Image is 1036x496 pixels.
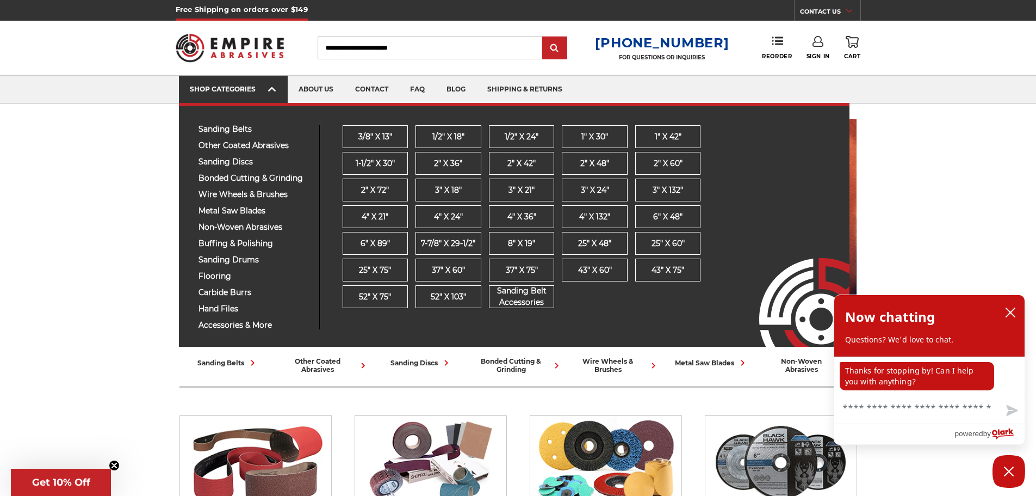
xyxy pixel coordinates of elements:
[198,305,311,313] span: hand files
[762,36,792,59] a: Reorder
[1002,304,1019,321] button: close chatbox
[198,272,311,280] span: flooring
[807,53,830,60] span: Sign In
[655,131,681,143] span: 1" x 42"
[581,131,608,143] span: 1" x 30"
[505,131,538,143] span: 1/2" x 24"
[581,185,609,196] span: 3" x 24"
[997,399,1025,424] button: Send message
[740,226,849,347] img: Empire Abrasives Logo Image
[198,125,311,133] span: sanding belts
[800,5,860,21] a: CONTACT US
[198,223,311,231] span: non-woven abrasives
[435,185,462,196] span: 3" x 18"
[198,174,311,182] span: bonded cutting & grinding
[983,427,991,440] span: by
[844,36,860,60] a: Cart
[578,238,611,249] span: 25" x 48"
[571,357,659,373] div: wire wheels & brushes
[476,76,573,103] a: shipping & returns
[506,265,538,276] span: 37" x 75"
[359,265,391,276] span: 25" x 75"
[432,265,465,276] span: 37" x 60"
[359,291,391,303] span: 52" x 75"
[675,357,748,369] div: metal saw blades
[361,185,389,196] span: 2" x 72"
[954,424,1025,444] a: Powered by Olark
[431,291,466,303] span: 52" x 103"
[578,265,612,276] span: 43" x 60"
[507,158,536,169] span: 2" x 42"
[421,238,475,249] span: 7-7/8" x 29-1/2"
[508,185,535,196] span: 3" x 21"
[489,285,554,308] span: Sanding Belt Accessories
[432,131,464,143] span: 1/2" x 18"
[954,427,983,440] span: powered
[654,158,683,169] span: 2" x 60"
[762,53,792,60] span: Reorder
[653,211,683,223] span: 6" x 48"
[281,357,369,373] div: other coated abrasives
[580,158,609,169] span: 2" x 48"
[436,76,476,103] a: blog
[358,131,392,143] span: 3/8" x 13"
[992,455,1025,488] button: Close Chatbox
[474,357,562,373] div: bonded cutting & grinding
[176,27,284,69] img: Empire Abrasives
[508,238,535,249] span: 8" x 19"
[765,357,853,373] div: non-woven abrasives
[198,321,311,329] span: accessories & more
[197,357,258,369] div: sanding belts
[579,211,610,223] span: 4" x 132"
[198,256,311,264] span: sanding drums
[653,185,683,196] span: 3" x 132"
[544,38,566,59] input: Submit
[845,334,1014,345] p: Questions? We'd love to chat.
[198,158,311,166] span: sanding discs
[109,460,120,471] button: Close teaser
[434,211,463,223] span: 4" x 24"
[507,211,536,223] span: 4" x 36"
[844,53,860,60] span: Cart
[344,76,399,103] a: contact
[390,357,452,369] div: sanding discs
[198,191,311,199] span: wire wheels & brushes
[356,158,395,169] span: 1-1/2" x 30"
[652,238,685,249] span: 25" x 60"
[652,265,684,276] span: 43” x 75"
[845,306,935,328] h2: Now chatting
[198,207,311,215] span: metal saw blades
[399,76,436,103] a: faq
[434,158,462,169] span: 2" x 36"
[834,357,1025,395] div: chat
[198,142,311,150] span: other coated abrasives
[595,54,729,61] p: FOR QUESTIONS OR INQUIRIES
[198,240,311,248] span: buffing & polishing
[362,211,388,223] span: 4" x 21"
[32,476,90,488] span: Get 10% Off
[834,295,1025,445] div: olark chatbox
[198,289,311,297] span: carbide burrs
[840,362,994,390] p: Thanks for stopping by! Can I help you with anything?
[11,469,111,496] div: Get 10% OffClose teaser
[361,238,390,249] span: 6" x 89"
[190,85,277,93] div: SHOP CATEGORIES
[595,35,729,51] a: [PHONE_NUMBER]
[288,76,344,103] a: about us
